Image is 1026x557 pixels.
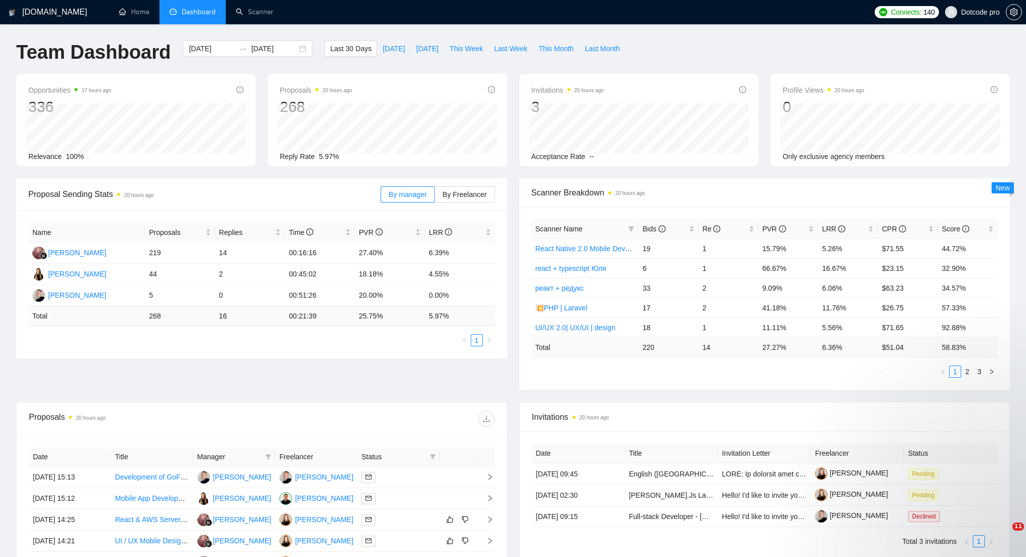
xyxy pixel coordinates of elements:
a: UI/UX 2.0| UX/UI | design [536,324,615,332]
span: dislike [462,537,469,545]
td: 92.88% [938,317,998,337]
span: setting [1006,8,1021,16]
a: DS[PERSON_NAME] [32,248,106,256]
span: left [462,337,468,343]
td: 00:45:02 [285,264,355,285]
a: YD[PERSON_NAME] [32,269,106,277]
a: Development of GoFood - Food Delivery App Similar to UberEats [115,473,319,481]
td: Vercel Vue.Js Landing Page [625,485,718,506]
span: LRR [429,228,452,236]
img: c1mB8-e_gDE6T-a6-_2Lo1IVtBiQeSaBU5QXALP7m7GHbIy9CLLQBCSzh7JM9T1CUp [815,510,828,523]
img: AP [279,492,292,505]
td: 5 [145,285,215,306]
button: like [444,535,456,547]
img: YD [197,492,210,505]
td: 15.79% [758,238,818,258]
a: [PERSON_NAME].Js Landing Page [629,491,742,499]
td: 27.40% [355,243,425,264]
span: This Month [539,43,573,54]
span: Acceptance Rate [531,152,586,161]
a: setting [1006,8,1022,16]
span: to [239,45,247,53]
span: This Week [449,43,483,54]
div: [PERSON_NAME] [213,514,271,525]
span: Connects: [891,7,921,18]
img: gigradar-bm.png [205,519,212,526]
td: 17 [638,298,698,317]
a: AP[PERSON_NAME] [279,494,353,502]
td: Development of GoFood - Food Delivery App Similar to UberEats [111,467,193,488]
th: Proposals [145,223,215,243]
time: 20 hours ago [574,88,604,93]
span: Only exclusive agency members [783,152,885,161]
span: download [479,415,494,423]
button: download [478,411,495,427]
td: 66.67% [758,258,818,278]
img: MK [279,513,292,526]
span: Status [361,451,425,462]
a: 2 [962,366,973,377]
div: 336 [28,97,111,116]
time: 20 hours ago [835,88,864,93]
span: Reply Rate [280,152,315,161]
button: dislike [459,535,471,547]
li: 1 [973,535,985,547]
td: $63.23 [878,278,937,298]
a: 3 [974,366,985,377]
button: Last Month [579,41,625,57]
a: [PERSON_NAME] [815,469,888,477]
a: Mobile App Developer – Automotive & Transportation Telematics [115,494,316,502]
button: dislike [459,513,471,526]
td: 25.75 % [355,306,425,326]
div: [PERSON_NAME] [295,493,353,504]
span: Proposals [280,84,352,96]
a: searchScanner [236,8,273,16]
td: 9.09% [758,278,818,298]
li: 1 [949,366,961,378]
a: YP[PERSON_NAME] [279,472,353,481]
th: Status [904,444,997,463]
li: Total 3 invitations [902,535,957,547]
button: Last Week [488,41,533,57]
td: 14 [699,337,758,357]
span: Last Week [494,43,527,54]
td: 220 [638,337,698,357]
span: filter [428,449,438,464]
span: right [478,516,494,523]
span: like [446,515,454,524]
button: left [459,334,471,346]
th: Freelancer [275,447,357,467]
time: 17 hours ago [81,88,111,93]
span: filter [263,449,273,464]
span: filter [430,454,436,460]
input: Start date [189,43,235,54]
a: UI / UX Mobile Designer [115,537,191,545]
td: Total [531,337,639,357]
a: YP[PERSON_NAME] [32,291,106,299]
time: 20 hours ago [76,415,105,421]
span: LRR [822,225,845,233]
img: upwork-logo.png [879,8,887,16]
span: Profile Views [783,84,864,96]
span: -- [589,152,594,161]
div: Proposals [29,411,262,427]
td: 11.76% [818,298,878,317]
span: info-circle [962,225,969,232]
span: user [948,9,955,16]
span: 140 [923,7,934,18]
span: info-circle [236,86,243,93]
a: MK[PERSON_NAME] [279,536,353,544]
img: gigradar-bm.png [205,540,212,547]
td: [DATE] 14:21 [29,531,111,552]
span: Proposals [149,227,203,238]
td: English (UK) Voice Actors Needed for Fictional Character Recording [625,463,718,485]
img: YP [279,471,292,484]
td: 6.39% [425,243,495,264]
td: 20.00% [355,285,425,306]
a: DS[PERSON_NAME] [197,515,271,523]
div: [PERSON_NAME] [295,471,353,483]
a: React & AWS Serverless Web App Developer Needed [115,515,284,524]
a: react + typescript Юля [536,264,606,272]
button: left [961,535,973,547]
img: c1l92M9hhGjUrjAS9ChRfNIvKiaZKqJFK6PtcWDR9-vatjBshL4OFpeudAR517P622 [815,489,828,501]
